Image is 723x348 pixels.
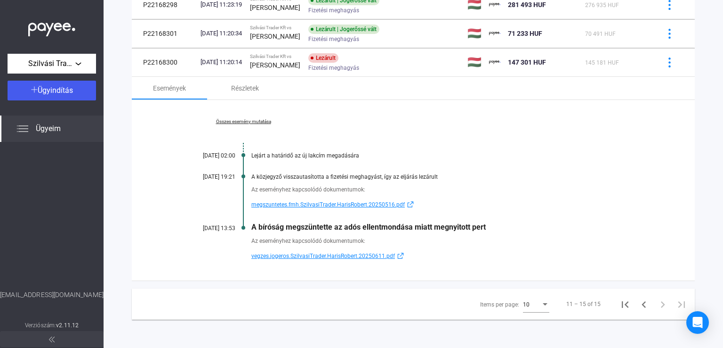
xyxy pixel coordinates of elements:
[395,252,406,259] img: external-link-blue
[665,58,675,67] img: more-blue
[508,58,546,66] span: 147 301 HUF
[179,152,235,159] div: [DATE] 02:00
[464,19,485,48] td: 🇭🇺
[31,86,38,93] img: plus-white.svg
[28,17,75,37] img: white-payee-white-dot.svg
[489,28,500,39] img: payee-logo
[672,295,691,314] button: Last page
[616,295,635,314] button: First page
[659,52,679,72] button: more-blue
[308,33,359,45] span: Fizetési meghagyás
[308,25,379,34] div: Lezárult | Jogerőssé vált
[308,62,359,74] span: Fizetési meghagyás
[251,152,648,159] div: Lejárt a határidő az új lakcím megadására
[132,48,197,76] td: P22168300
[566,298,601,310] div: 11 – 15 of 15
[585,31,616,37] span: 70 491 HUF
[308,53,338,63] div: Lezárult
[250,33,300,40] strong: [PERSON_NAME]
[585,2,619,8] span: 276 935 HUF
[635,295,653,314] button: Previous page
[179,225,235,232] div: [DATE] 13:53
[201,58,242,67] div: [DATE] 11:20:14
[523,298,549,310] mat-select: Items per page:
[653,295,672,314] button: Next page
[308,5,359,16] span: Fizetési meghagyás
[250,61,300,69] strong: [PERSON_NAME]
[251,236,648,246] div: Az eseményhez kapcsolódó dokumentumok:
[464,48,485,76] td: 🇭🇺
[585,59,619,66] span: 145 181 HUF
[489,57,500,68] img: payee-logo
[56,322,79,329] strong: v2.11.12
[201,29,242,38] div: [DATE] 11:20:34
[251,199,405,210] span: megszuntetes.fmh.SzilvasiTrader.HarisRobert.20250516.pdf
[523,301,530,308] span: 10
[17,123,28,134] img: list.svg
[251,250,395,262] span: vegzes.jogeros.SzilvasiTrader.HarisRobert.20250611.pdf
[665,29,675,39] img: more-blue
[251,250,648,262] a: vegzes.jogeros.SzilvasiTrader.HarisRobert.20250611.pdfexternal-link-blue
[231,83,259,94] div: Részletek
[132,19,197,48] td: P22168301
[8,81,96,100] button: Ügyindítás
[8,54,96,74] button: Szilvási Trader Kft
[179,119,308,124] a: Összes esemény mutatása
[28,58,75,69] span: Szilvási Trader Kft
[686,311,709,334] div: Open Intercom Messenger
[49,337,55,342] img: arrow-double-left-grey.svg
[659,24,679,43] button: more-blue
[405,201,416,208] img: external-link-blue
[508,30,542,37] span: 71 233 HUF
[480,299,519,310] div: Items per page:
[179,174,235,180] div: [DATE] 19:21
[251,174,648,180] div: A közjegyző visszautasította a fizetési meghagyást, így az eljárás lezárult
[153,83,186,94] div: Események
[250,54,301,59] div: Szilvási Trader Kft vs
[250,25,301,31] div: Szilvási Trader Kft vs
[251,223,648,232] div: A bíróság megszüntette az adós ellentmondása miatt megnyitott pert
[251,199,648,210] a: megszuntetes.fmh.SzilvasiTrader.HarisRobert.20250516.pdfexternal-link-blue
[38,86,73,95] span: Ügyindítás
[36,123,61,134] span: Ügyeim
[508,1,546,8] span: 281 493 HUF
[251,185,648,194] div: Az eseményhez kapcsolódó dokumentumok:
[250,4,300,11] strong: [PERSON_NAME]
